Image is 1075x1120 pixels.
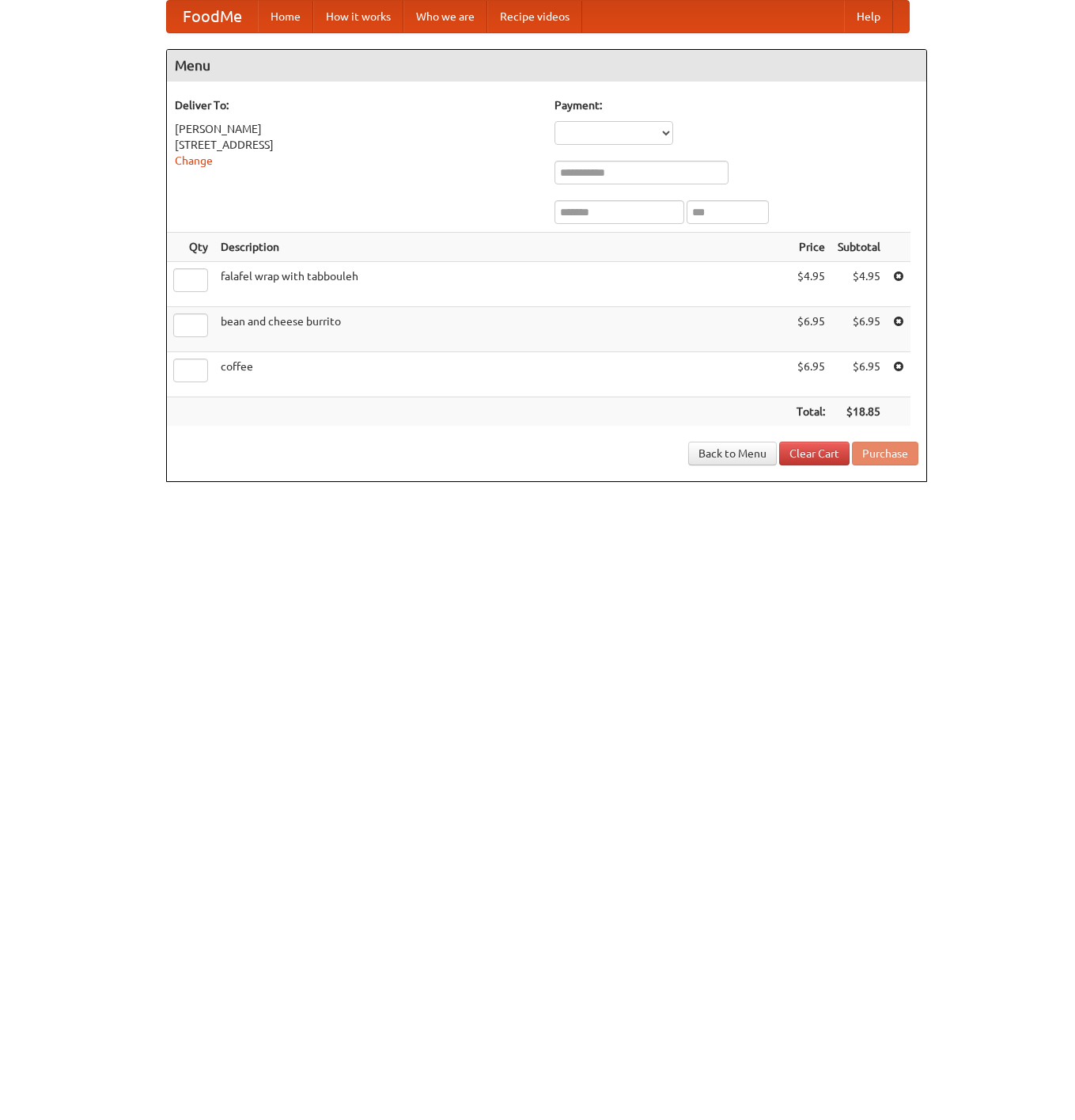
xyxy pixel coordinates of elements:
[487,1,582,32] a: Recipe videos
[790,307,831,352] td: $6.95
[555,97,918,113] h5: Payment:
[167,50,926,82] h4: Menu
[403,1,487,32] a: Who we are
[790,352,831,397] td: $6.95
[214,352,790,397] td: coffee
[831,307,887,352] td: $6.95
[790,262,831,307] td: $4.95
[175,121,539,137] div: [PERSON_NAME]
[175,97,539,113] h5: Deliver To:
[258,1,313,32] a: Home
[313,1,403,32] a: How it works
[790,397,831,427] th: Total:
[852,442,918,465] button: Purchase
[779,442,850,465] a: Clear Cart
[214,307,790,352] td: bean and cheese burrito
[790,233,831,262] th: Price
[167,233,214,262] th: Qty
[175,154,213,167] a: Change
[831,262,887,307] td: $4.95
[831,233,887,262] th: Subtotal
[844,1,893,32] a: Help
[214,233,790,262] th: Description
[831,352,887,397] td: $6.95
[214,262,790,307] td: falafel wrap with tabbouleh
[167,1,258,32] a: FoodMe
[175,137,539,153] div: [STREET_ADDRESS]
[688,442,777,465] a: Back to Menu
[831,397,887,427] th: $18.85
